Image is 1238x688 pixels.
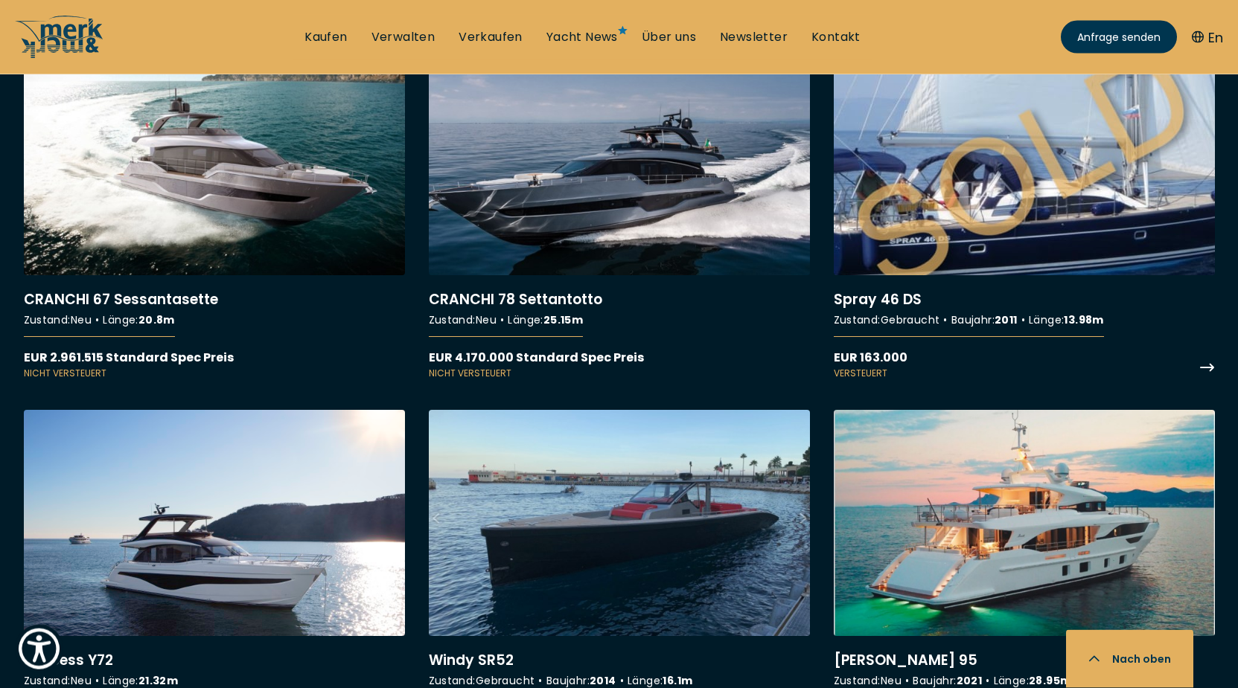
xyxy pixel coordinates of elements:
a: Verwalten [371,29,435,45]
a: Kontakt [811,29,861,45]
span: Anfrage senden [1077,30,1161,45]
a: More details aboutSpray 46 DS [834,49,1215,380]
a: More details aboutCRANCHI 67 Sessantasette [24,49,405,380]
a: Verkaufen [459,29,523,45]
a: Yacht News [546,29,618,45]
a: More details aboutCRANCHI 78 Settantotto [429,49,810,380]
button: Show Accessibility Preferences [15,625,63,673]
a: Anfrage senden [1061,21,1177,54]
a: Über uns [642,29,696,45]
a: Kaufen [304,29,347,45]
a: Newsletter [720,29,788,45]
button: En [1192,28,1223,48]
button: Nach oben [1066,630,1193,688]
